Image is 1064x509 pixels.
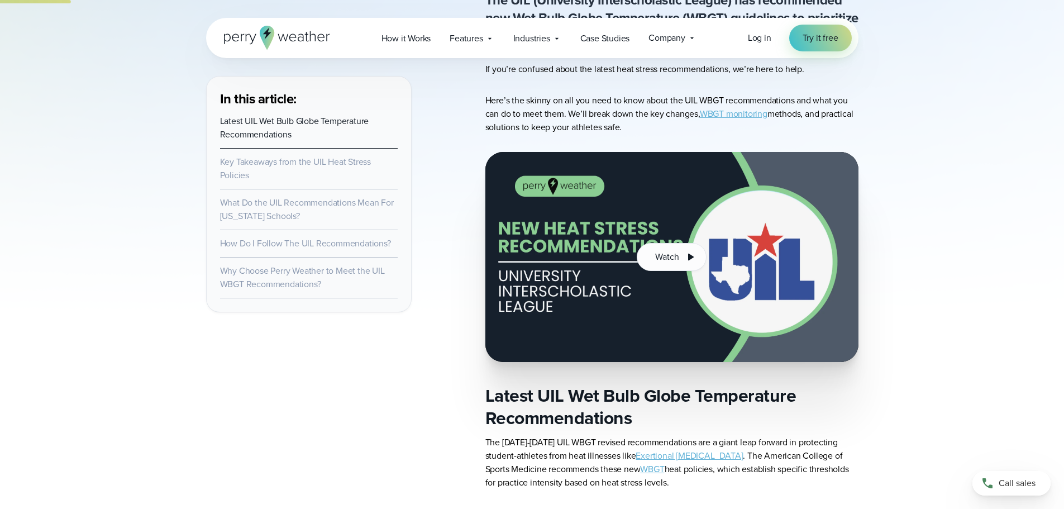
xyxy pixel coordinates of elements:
span: Try it free [803,31,838,45]
a: What Do the UIL Recommendations Mean For [US_STATE] Schools? [220,196,394,222]
a: Try it free [789,25,852,51]
a: How it Works [372,27,441,50]
a: Exertional [MEDICAL_DATA] [636,449,743,462]
span: Company [648,31,685,45]
span: Case Studies [580,32,630,45]
a: WBGT [640,463,664,475]
a: Call sales [972,471,1051,496]
span: Watch [655,250,679,264]
div: Move To ... [4,25,1060,35]
a: How Do I Follow The UIL Recommendations? [220,237,391,250]
span: How it Works [381,32,431,45]
p: The [DATE]-[DATE] UIL WBGT revised recommendations are a giant leap forward in protecting student... [485,436,858,489]
button: Watch [637,243,706,271]
h3: In this article: [220,90,398,108]
div: Rename [4,65,1060,75]
p: If you’re confused about the latest heat stress recommendations, we’re here to help. [485,63,858,76]
a: Key Takeaways from the UIL Heat Stress Policies [220,155,371,182]
span: Industries [513,32,550,45]
h2: Latest UIL Wet Bulb Globe Temperature Recommendations [485,384,858,429]
a: Latest UIL Wet Bulb Globe Temperature Recommendations [220,115,369,141]
a: Log in [748,31,771,45]
div: Sort New > Old [4,15,1060,25]
div: Delete [4,35,1060,45]
a: Case Studies [571,27,640,50]
a: WBGT monitoring [700,107,767,120]
div: Sign out [4,55,1060,65]
div: Sort A > Z [4,4,1060,15]
a: Why Choose Perry Weather to Meet the UIL WBGT Recommendations? [220,264,385,291]
div: Options [4,45,1060,55]
div: Move To ... [4,75,1060,85]
span: Features [450,32,483,45]
span: Log in [748,31,771,44]
span: Call sales [999,477,1036,490]
p: Here’s the skinny on all you need to know about the UIL WBGT recommendations and what you can do ... [485,94,858,134]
